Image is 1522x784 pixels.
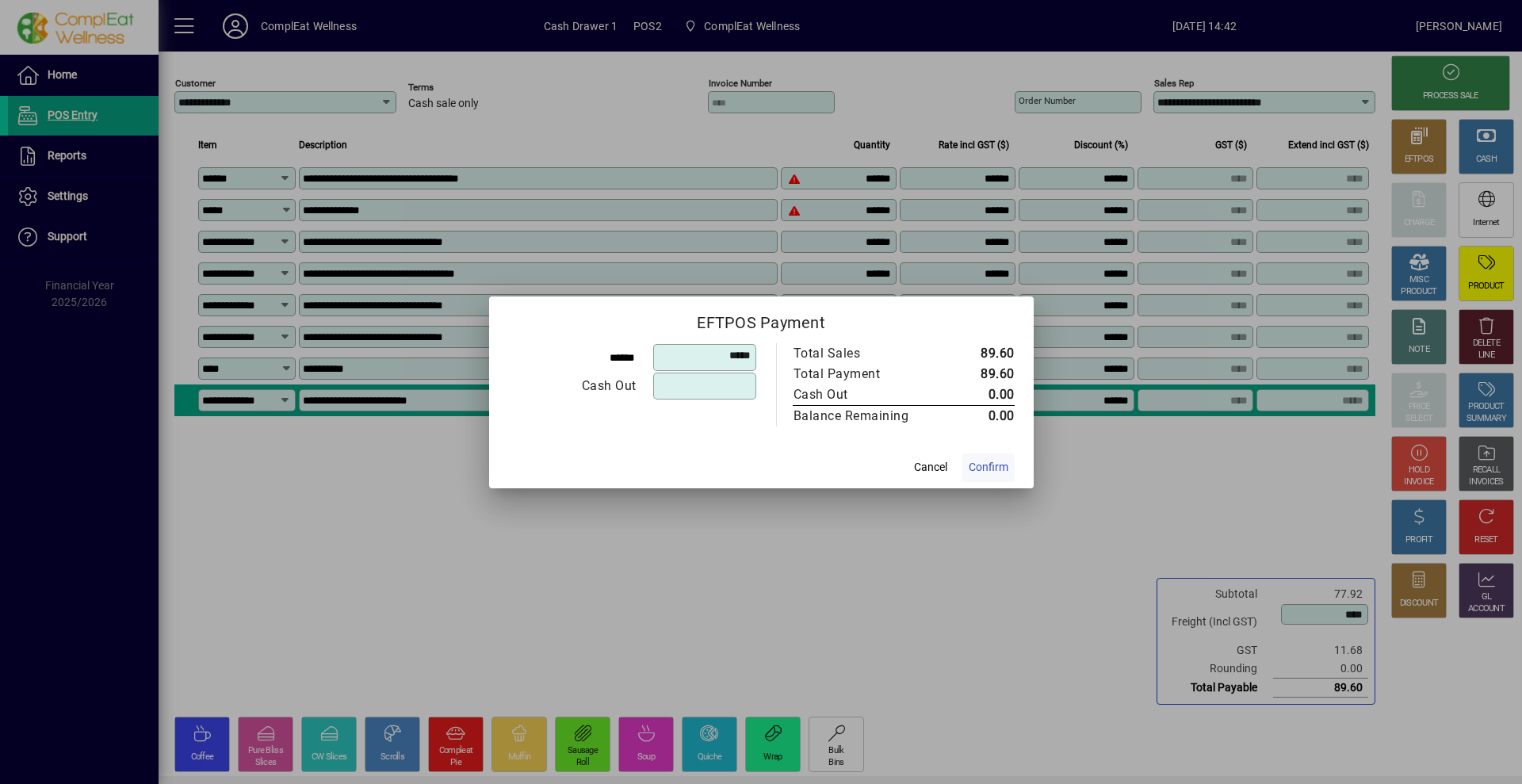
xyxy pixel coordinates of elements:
[914,459,947,476] span: Cancel
[962,453,1015,482] button: Confirm
[943,384,1015,406] td: 0.00
[969,459,1008,476] span: Confirm
[905,453,956,482] button: Cancel
[489,296,1034,342] h2: EFTPOS Payment
[794,407,927,426] div: Balance Remaining
[794,385,927,404] div: Cash Out
[509,377,637,396] div: Cash Out
[943,364,1015,384] td: 89.60
[793,343,943,364] td: Total Sales
[943,343,1015,364] td: 89.60
[793,364,943,384] td: Total Payment
[943,405,1015,426] td: 0.00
